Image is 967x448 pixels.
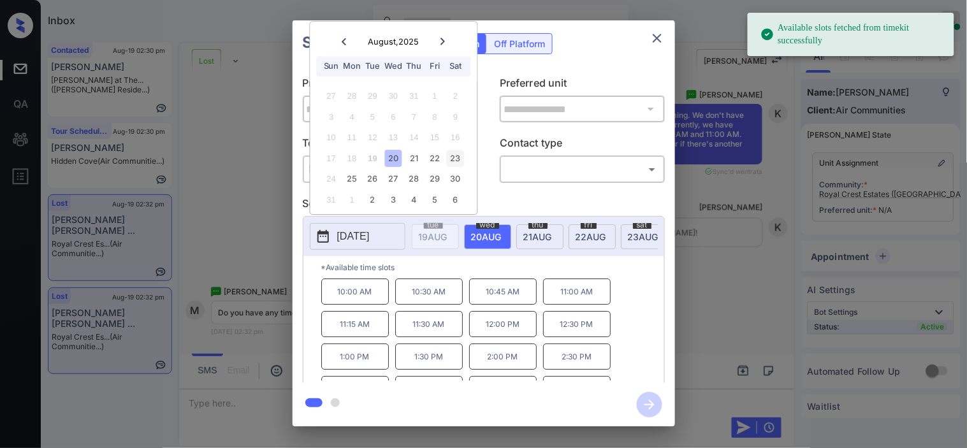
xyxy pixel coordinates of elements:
div: Choose Wednesday, September 3rd, 2025 [385,191,402,208]
div: Not available Friday, August 8th, 2025 [426,108,444,126]
p: 3:00 PM [321,376,389,402]
div: Choose Wednesday, August 20th, 2025 [385,150,402,167]
div: Not available Saturday, August 2nd, 2025 [447,88,464,105]
span: 21 AUG [523,231,552,242]
div: month 2025-08 [314,86,473,210]
p: 4:00 PM [469,376,537,402]
p: *Available time slots [321,256,664,278]
div: Not available Tuesday, July 29th, 2025 [364,88,381,105]
div: Choose Thursday, August 21st, 2025 [405,150,423,167]
div: Tue [364,58,381,75]
p: 2:30 PM [543,343,611,370]
p: 12:30 PM [543,311,611,337]
p: 2:00 PM [469,343,537,370]
div: Choose Saturday, September 6th, 2025 [447,191,464,208]
div: Not available Wednesday, August 13th, 2025 [385,129,402,147]
div: Not available Sunday, August 31st, 2025 [323,191,340,208]
span: wed [476,221,499,229]
p: 11:00 AM [543,278,611,305]
div: Not available Wednesday, July 30th, 2025 [385,88,402,105]
div: Off Platform [488,34,552,54]
div: Not available Monday, August 18th, 2025 [344,150,361,167]
p: [DATE] [337,229,370,244]
div: Not available Sunday, August 3rd, 2025 [323,108,340,126]
div: Choose Friday, August 29th, 2025 [426,171,444,188]
div: Not available Friday, August 15th, 2025 [426,129,444,147]
span: fri [581,221,597,229]
div: Choose Wednesday, August 27th, 2025 [385,171,402,188]
div: Choose Monday, August 25th, 2025 [344,171,361,188]
div: Not available Sunday, July 27th, 2025 [323,88,340,105]
div: Choose Tuesday, September 2nd, 2025 [364,191,381,208]
div: Not available Sunday, August 10th, 2025 [323,129,340,147]
div: Available slots fetched from timekit successfully [760,17,944,52]
div: Not available Tuesday, August 12th, 2025 [364,129,381,147]
div: date-select [464,224,511,249]
div: Sun [323,58,340,75]
div: date-select [516,224,563,249]
p: 3:30 PM [395,376,463,402]
div: Not available Wednesday, August 6th, 2025 [385,108,402,126]
p: 4:30 PM [543,376,611,402]
button: [DATE] [310,223,405,250]
div: Not available Thursday, August 7th, 2025 [405,108,423,126]
p: 1:00 PM [321,343,389,370]
div: Choose Friday, August 22nd, 2025 [426,150,444,167]
div: date-select [621,224,668,249]
div: Choose Thursday, August 28th, 2025 [405,171,423,188]
p: 10:45 AM [469,278,537,305]
div: Not available Sunday, August 17th, 2025 [323,150,340,167]
div: date-select [569,224,616,249]
p: 1:30 PM [395,343,463,370]
span: sat [633,221,651,229]
div: Not available Monday, August 11th, 2025 [344,129,361,147]
div: Not available Friday, August 1st, 2025 [426,88,444,105]
p: 12:00 PM [469,311,537,337]
span: 20 AUG [471,231,502,242]
div: In Person [306,159,465,180]
p: 10:00 AM [321,278,389,305]
div: Choose Friday, September 5th, 2025 [426,191,444,208]
p: Preferred unit [500,75,665,96]
p: Preferred community [303,75,468,96]
div: Wed [385,58,402,75]
p: 11:30 AM [395,311,463,337]
p: Contact type [500,135,665,155]
h2: Schedule Tour [293,20,423,65]
div: Not available Monday, September 1st, 2025 [344,191,361,208]
span: thu [528,221,548,229]
span: 22 AUG [576,231,606,242]
button: close [644,25,670,51]
div: Thu [405,58,423,75]
div: Mon [344,58,361,75]
div: Choose Tuesday, August 26th, 2025 [364,171,381,188]
div: Choose Saturday, August 30th, 2025 [447,171,464,188]
div: Not available Saturday, August 16th, 2025 [447,129,464,147]
div: Sat [447,58,464,75]
div: Not available Saturday, August 9th, 2025 [447,108,464,126]
div: Not available Tuesday, August 19th, 2025 [364,150,381,167]
span: 23 AUG [628,231,658,242]
div: Not available Monday, July 28th, 2025 [344,88,361,105]
div: Not available Monday, August 4th, 2025 [344,108,361,126]
p: Tour type [303,135,468,155]
div: Fri [426,58,444,75]
div: Choose Saturday, August 23rd, 2025 [447,150,464,167]
p: 11:15 AM [321,311,389,337]
div: Not available Thursday, July 31st, 2025 [405,88,423,105]
div: Not available Sunday, August 24th, 2025 [323,171,340,188]
div: Not available Thursday, August 14th, 2025 [405,129,423,147]
p: 10:30 AM [395,278,463,305]
div: Choose Thursday, September 4th, 2025 [405,191,423,208]
div: Not available Tuesday, August 5th, 2025 [364,108,381,126]
p: Select slot [303,196,665,216]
